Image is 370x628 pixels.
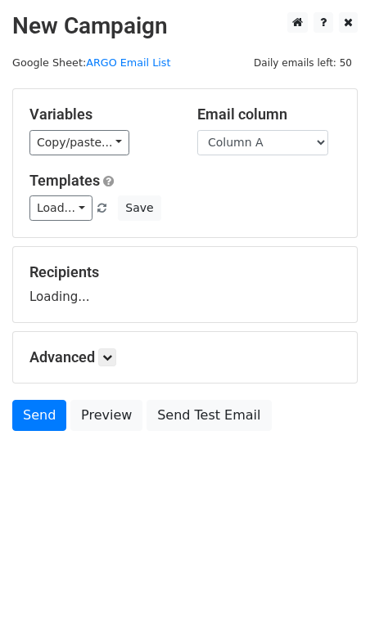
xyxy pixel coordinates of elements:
div: Loading... [29,263,341,306]
h5: Email column [197,105,341,123]
h5: Advanced [29,348,341,366]
a: Send Test Email [147,400,271,431]
h2: New Campaign [12,12,358,40]
h5: Recipients [29,263,341,281]
a: Templates [29,172,100,189]
a: Copy/paste... [29,130,129,155]
button: Save [118,195,160,221]
small: Google Sheet: [12,56,170,69]
a: Daily emails left: 50 [248,56,358,69]
a: Load... [29,195,92,221]
span: Daily emails left: 50 [248,54,358,72]
a: Send [12,400,66,431]
a: Preview [70,400,142,431]
h5: Variables [29,105,173,123]
a: ARGO Email List [86,56,170,69]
